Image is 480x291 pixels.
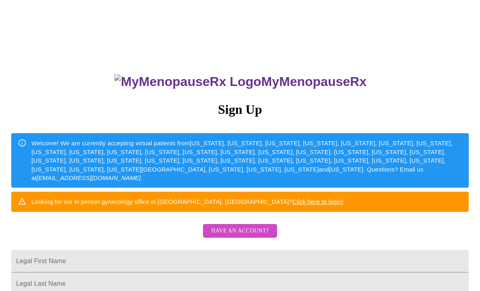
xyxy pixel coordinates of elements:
[203,224,277,238] button: Have an account?
[211,226,269,236] span: Have an account?
[114,74,261,89] img: MyMenopauseRx Logo
[31,136,462,185] div: Welcome! We are currently accepting virtual patients from [US_STATE], [US_STATE], [US_STATE], [US...
[11,102,469,117] h3: Sign Up
[31,194,343,209] div: Looking for our in person gynecology office in [GEOGRAPHIC_DATA], [GEOGRAPHIC_DATA]?
[37,174,141,181] em: [EMAIL_ADDRESS][DOMAIN_NAME]
[12,74,469,89] h3: MyMenopauseRx
[201,233,279,240] a: Have an account?
[292,198,343,205] a: Click here to login!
